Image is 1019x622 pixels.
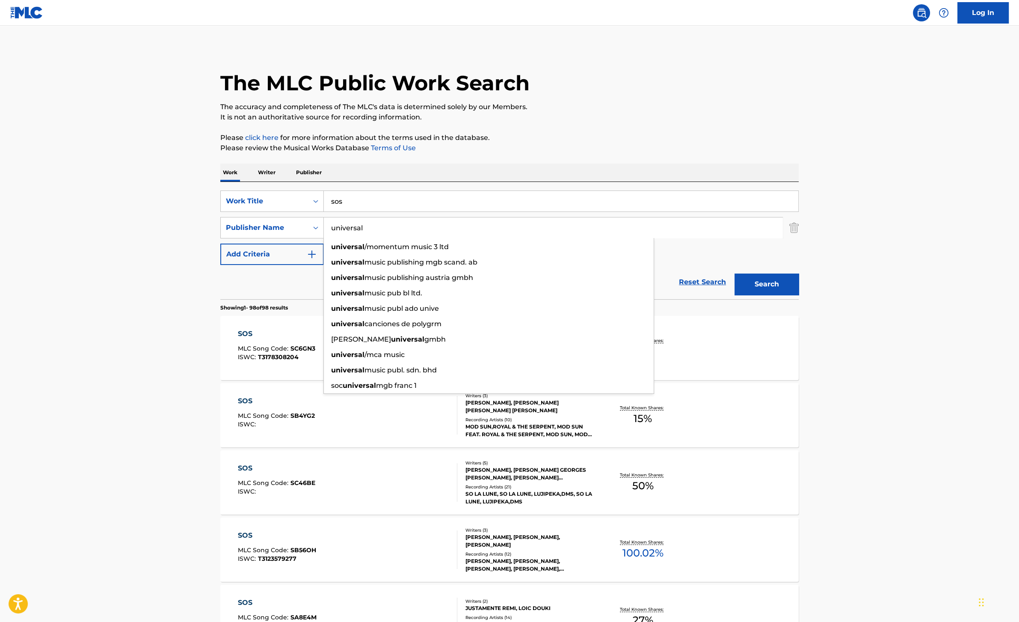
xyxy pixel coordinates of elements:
[226,196,303,206] div: Work Title
[293,164,324,182] p: Publisher
[465,604,595,612] div: JUSTAMENTE REMI, LOIC DOUKI
[290,546,316,554] span: SB56OH
[220,316,799,380] a: SOSMLC Song Code:SC6GN3ISWC:T3178308204Writers (11)[PERSON_NAME], [PERSON_NAME] [PERSON_NAME] [PE...
[220,244,324,265] button: Add Criteria
[789,217,799,238] img: Delete Criterion
[331,351,364,359] strong: universal
[675,273,730,292] a: Reset Search
[258,555,296,562] span: T3123579277
[364,320,441,328] span: canciones de polygrm
[220,304,288,312] p: Showing 1 - 98 of 98 results
[220,133,799,143] p: Please for more information about the terms used in the database.
[465,557,595,573] div: [PERSON_NAME], [PERSON_NAME], [PERSON_NAME], [PERSON_NAME], [PERSON_NAME]
[957,2,1009,24] a: Log In
[290,613,317,621] span: SA8E4M
[979,589,984,615] div: Drag
[255,164,278,182] p: Writer
[632,478,654,494] span: 50 %
[343,381,376,390] strong: universal
[913,4,930,21] a: Public Search
[238,546,290,554] span: MLC Song Code :
[238,329,315,339] div: SOS
[238,613,290,621] span: MLC Song Code :
[238,530,316,541] div: SOS
[465,533,595,549] div: [PERSON_NAME], [PERSON_NAME], [PERSON_NAME]
[238,353,258,361] span: ISWC :
[364,289,422,297] span: music pub bl ltd.
[290,345,315,352] span: SC6GN3
[245,134,278,142] a: click here
[238,479,290,487] span: MLC Song Code :
[220,190,799,299] form: Search Form
[916,8,927,18] img: search
[331,381,343,390] span: soc
[331,289,364,297] strong: universal
[976,581,1019,622] iframe: Chat Widget
[634,411,652,426] span: 15 %
[364,304,439,312] span: music publ ado unive
[465,466,595,482] div: [PERSON_NAME], [PERSON_NAME] GEORGES [PERSON_NAME], [PERSON_NAME] [PERSON_NAME], [PERSON_NAME] [P...
[331,320,364,328] strong: universal
[238,396,315,406] div: SOS
[226,223,303,233] div: Publisher Name
[465,614,595,621] div: Recording Artists ( 14 )
[220,70,530,96] h1: The MLC Public Work Search
[364,366,437,374] span: music publ. sdn. bhd
[364,243,449,251] span: /momentum music 3 ltd
[620,405,666,411] p: Total Known Shares:
[331,335,391,343] span: [PERSON_NAME]
[331,274,364,282] strong: universal
[620,472,666,478] p: Total Known Shares:
[364,351,405,359] span: /mca music
[238,345,290,352] span: MLC Song Code :
[369,144,416,152] a: Terms of Use
[220,112,799,122] p: It is not an authoritative source for recording information.
[465,484,595,490] div: Recording Artists ( 21 )
[290,412,315,420] span: SB4YG2
[465,417,595,423] div: Recording Artists ( 10 )
[220,164,240,182] p: Work
[424,335,446,343] span: gmbh
[307,249,317,259] img: 9d2ae6d4665cec9f34b9.svg
[620,606,666,613] p: Total Known Shares:
[939,8,949,18] img: help
[238,463,315,473] div: SOS
[238,555,258,562] span: ISWC :
[364,258,477,266] span: music publishing mgb scand. ab
[735,274,799,295] button: Search
[220,102,799,112] p: The accuracy and completeness of The MLC's data is determined solely by our Members.
[620,539,666,545] p: Total Known Shares:
[622,545,664,561] span: 100.02 %
[331,366,364,374] strong: universal
[331,304,364,312] strong: universal
[238,598,317,608] div: SOS
[220,518,799,582] a: SOSMLC Song Code:SB56OHISWC:T3123579277Writers (3)[PERSON_NAME], [PERSON_NAME], [PERSON_NAME]Reco...
[465,598,595,604] div: Writers ( 2 )
[238,420,258,428] span: ISWC :
[465,393,595,399] div: Writers ( 3 )
[376,381,417,390] span: mgb franc 1
[465,460,595,466] div: Writers ( 5 )
[238,488,258,495] span: ISWC :
[391,335,424,343] strong: universal
[220,450,799,515] a: SOSMLC Song Code:SC46BEISWC:Writers (5)[PERSON_NAME], [PERSON_NAME] GEORGES [PERSON_NAME], [PERSO...
[220,143,799,153] p: Please review the Musical Works Database
[331,243,364,251] strong: universal
[220,383,799,447] a: SOSMLC Song Code:SB4YG2ISWC:Writers (3)[PERSON_NAME], [PERSON_NAME] [PERSON_NAME] [PERSON_NAME]Re...
[465,423,595,438] div: MOD SUN,ROYAL & THE SERPENT, MOD SUN FEAT. ROYAL & THE SERPENT, MOD SUN, MOD SUN, MOD SUN
[465,551,595,557] div: Recording Artists ( 12 )
[290,479,315,487] span: SC46BE
[238,412,290,420] span: MLC Song Code :
[465,527,595,533] div: Writers ( 3 )
[465,399,595,414] div: [PERSON_NAME], [PERSON_NAME] [PERSON_NAME] [PERSON_NAME]
[331,258,364,266] strong: universal
[935,4,952,21] div: Help
[258,353,299,361] span: T3178308204
[10,6,43,19] img: MLC Logo
[364,274,473,282] span: music publishing austria gmbh
[465,490,595,506] div: SO LA LUNE, SO LA LUNE, LUJIPEKA,DMS, SO LA LUNE, LUJIPEKA,DMS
